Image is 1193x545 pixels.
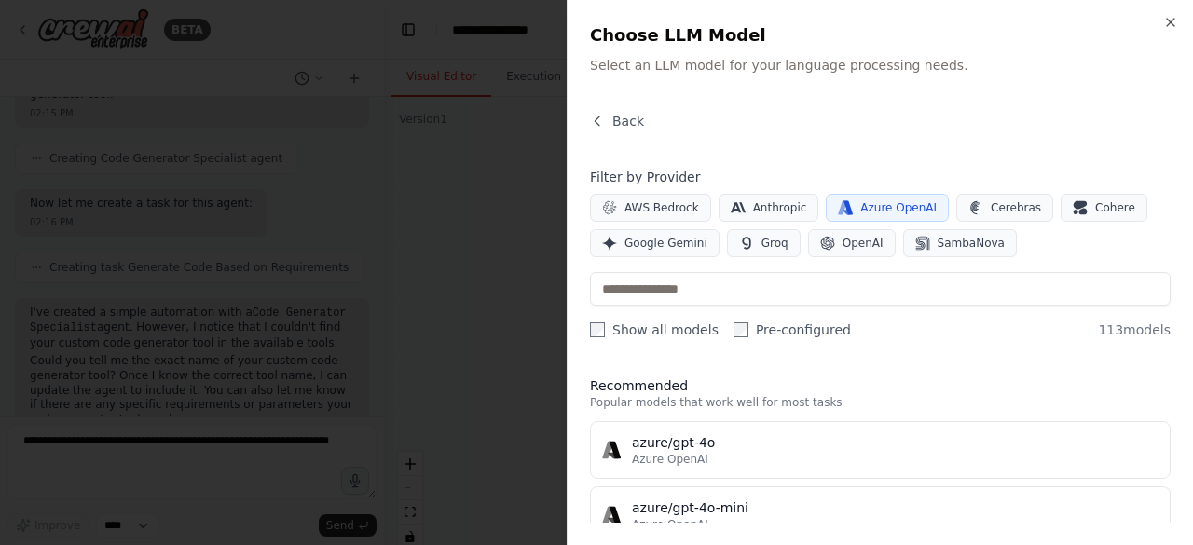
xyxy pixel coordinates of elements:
[956,194,1053,222] button: Cerebras
[590,194,711,222] button: AWS Bedrock
[632,498,1159,517] div: azure/gpt-4o-mini
[590,229,720,257] button: Google Gemini
[991,200,1041,215] span: Cerebras
[624,236,707,251] span: Google Gemini
[590,112,644,130] button: Back
[590,376,1171,395] h3: Recommended
[734,320,851,339] label: Pre-configured
[761,236,788,251] span: Groq
[590,56,1171,75] p: Select an LLM model for your language processing needs.
[632,433,1159,452] div: azure/gpt-4o
[590,395,1171,410] p: Popular models that work well for most tasks
[719,194,819,222] button: Anthropic
[727,229,801,257] button: Groq
[753,200,807,215] span: Anthropic
[826,194,949,222] button: Azure OpenAI
[612,112,644,130] span: Back
[590,22,1171,48] h2: Choose LLM Model
[624,200,699,215] span: AWS Bedrock
[590,486,1171,544] button: azure/gpt-4o-miniAzure OpenAI
[632,452,708,467] span: Azure OpenAI
[903,229,1017,257] button: SambaNova
[590,168,1171,186] h4: Filter by Provider
[1098,320,1171,339] span: 113 models
[734,322,748,337] input: Pre-configured
[590,320,719,339] label: Show all models
[860,200,937,215] span: Azure OpenAI
[1061,194,1147,222] button: Cohere
[808,229,896,257] button: OpenAI
[843,236,884,251] span: OpenAI
[938,236,1005,251] span: SambaNova
[632,517,708,532] span: Azure OpenAI
[1095,200,1135,215] span: Cohere
[590,421,1171,479] button: azure/gpt-4oAzure OpenAI
[590,322,605,337] input: Show all models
